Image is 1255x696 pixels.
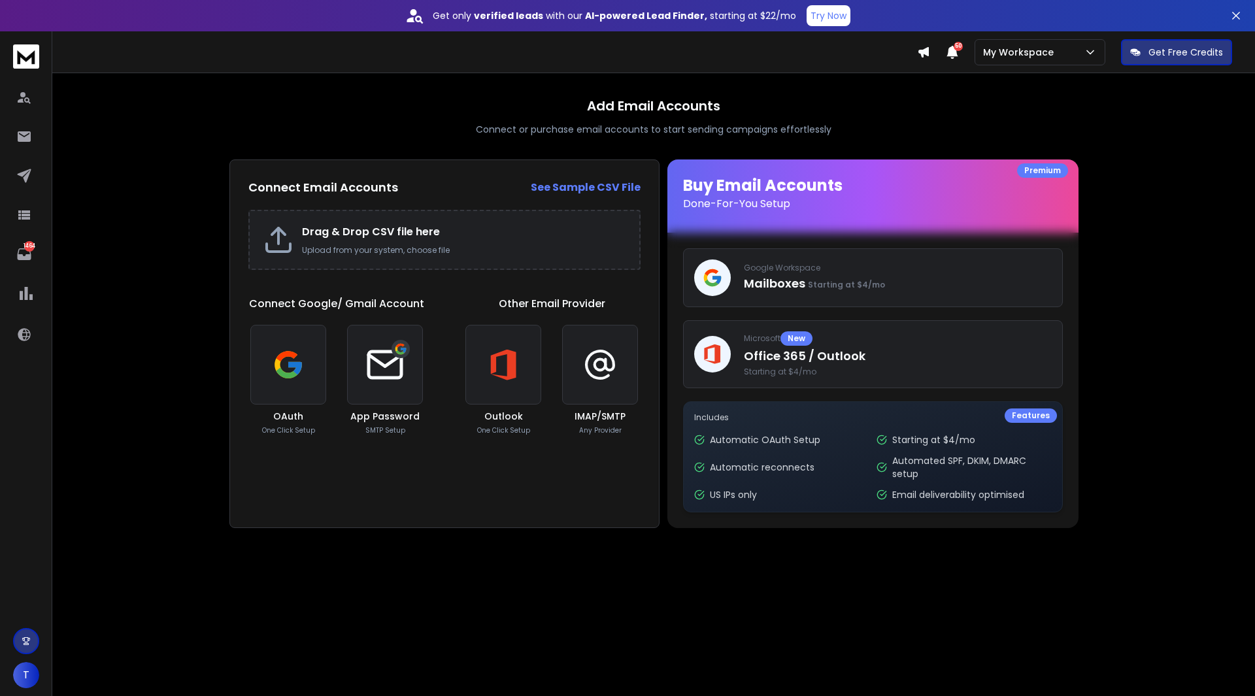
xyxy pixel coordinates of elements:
h2: Drag & Drop CSV file here [302,224,626,240]
h3: IMAP/SMTP [575,410,626,423]
h1: Buy Email Accounts [683,175,1063,212]
p: Upload from your system, choose file [302,245,626,256]
a: 1464 [11,241,37,267]
button: T [13,662,39,688]
span: Starting at $4/mo [744,367,1052,377]
p: Office 365 / Outlook [744,347,1052,365]
h1: Connect Google/ Gmail Account [249,296,424,312]
h3: App Password [350,410,420,423]
button: Get Free Credits [1121,39,1232,65]
p: Automated SPF, DKIM, DMARC setup [892,454,1051,480]
p: Connect or purchase email accounts to start sending campaigns effortlessly [476,123,831,136]
div: Premium [1017,163,1068,178]
h1: Add Email Accounts [587,97,720,115]
strong: AI-powered Lead Finder, [585,9,707,22]
strong: verified leads [474,9,543,22]
h1: Other Email Provider [499,296,605,312]
p: Microsoft [744,331,1052,346]
h3: Outlook [484,410,523,423]
p: Try Now [811,9,846,22]
p: Mailboxes [744,274,1052,293]
h2: Connect Email Accounts [248,178,398,197]
p: US IPs only [710,488,757,501]
p: One Click Setup [477,425,530,435]
h3: OAuth [273,410,303,423]
p: One Click Setup [262,425,315,435]
a: See Sample CSV File [531,180,641,195]
div: New [780,331,812,346]
p: 1464 [24,241,35,252]
p: My Workspace [983,46,1059,59]
img: logo [13,44,39,69]
p: Google Workspace [744,263,1052,273]
span: 50 [954,42,963,51]
p: Get only with our starting at $22/mo [433,9,796,22]
p: Email deliverability optimised [892,488,1024,501]
button: Try Now [807,5,850,26]
p: Automatic reconnects [710,461,814,474]
p: SMTP Setup [365,425,405,435]
p: Done-For-You Setup [683,196,1063,212]
p: Automatic OAuth Setup [710,433,820,446]
p: Includes [694,412,1052,423]
p: Get Free Credits [1148,46,1223,59]
span: Starting at $4/mo [808,279,885,290]
p: Any Provider [579,425,622,435]
div: Features [1005,408,1057,423]
p: Starting at $4/mo [892,433,975,446]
